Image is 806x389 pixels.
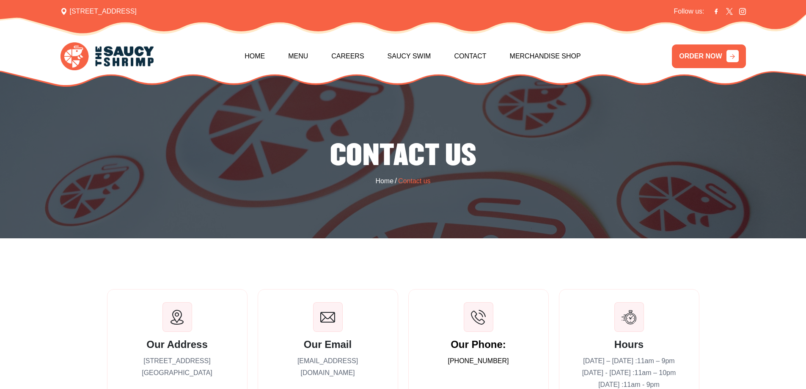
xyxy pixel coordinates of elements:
h3: Our Address [120,339,234,351]
a: ORDER NOW [672,44,745,68]
span: 11am – 9pm [637,357,675,364]
h6: Our Email [271,339,385,351]
span: 11am - 9pm [623,381,659,388]
a: Merchandise Shop [510,38,581,74]
span: [DATE] – [DATE] : [583,357,674,364]
span: 11am – 10pm [635,369,676,376]
h2: Contact us [6,138,800,174]
a: Home [245,38,265,74]
a: Saucy Swim [388,38,431,74]
span: [DATE] - [DATE] : [582,369,676,376]
img: logo [61,42,154,71]
span: Contact us [398,176,430,186]
a: Menu [288,38,308,74]
h3: Hours [572,339,686,351]
a: Careers [331,38,364,74]
span: [STREET_ADDRESS] [61,6,137,17]
a: Home [375,176,393,186]
span: Follow us: [674,6,704,17]
span: / [395,175,397,187]
a: Contact [454,38,486,74]
a: Our Phone: [451,339,506,351]
a: [PHONE_NUMBER] [448,355,509,367]
p: [STREET_ADDRESS] [GEOGRAPHIC_DATA] [120,355,234,379]
span: [DATE] : [598,381,660,388]
p: [EMAIL_ADDRESS][DOMAIN_NAME] [271,355,385,379]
